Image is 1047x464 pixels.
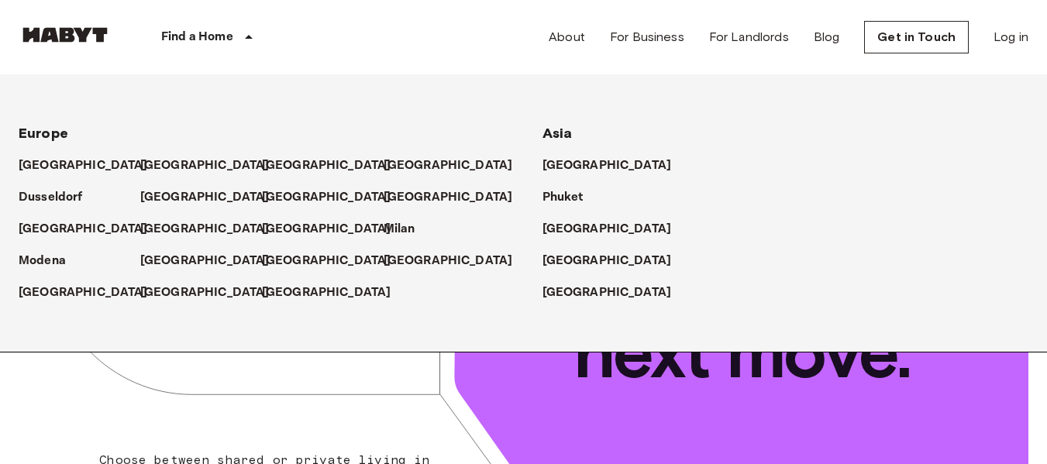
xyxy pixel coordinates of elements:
[161,28,233,46] p: Find a Home
[610,28,684,46] a: For Business
[140,220,285,239] a: [GEOGRAPHIC_DATA]
[19,27,112,43] img: Habyt
[262,188,407,207] a: [GEOGRAPHIC_DATA]
[542,252,672,270] p: [GEOGRAPHIC_DATA]
[384,252,513,270] p: [GEOGRAPHIC_DATA]
[140,252,285,270] a: [GEOGRAPHIC_DATA]
[864,21,969,53] a: Get in Touch
[384,188,513,207] p: [GEOGRAPHIC_DATA]
[262,252,391,270] p: [GEOGRAPHIC_DATA]
[262,220,391,239] p: [GEOGRAPHIC_DATA]
[542,156,687,175] a: [GEOGRAPHIC_DATA]
[140,156,285,175] a: [GEOGRAPHIC_DATA]
[19,125,68,142] span: Europe
[19,156,148,175] p: [GEOGRAPHIC_DATA]
[542,188,584,207] p: Phuket
[549,28,585,46] a: About
[19,156,164,175] a: [GEOGRAPHIC_DATA]
[19,252,81,270] a: Modena
[542,188,599,207] a: Phuket
[542,125,573,142] span: Asia
[19,188,98,207] a: Dusseldorf
[384,156,513,175] p: [GEOGRAPHIC_DATA]
[140,156,270,175] p: [GEOGRAPHIC_DATA]
[262,188,391,207] p: [GEOGRAPHIC_DATA]
[384,220,431,239] a: Milan
[262,284,407,302] a: [GEOGRAPHIC_DATA]
[262,284,391,302] p: [GEOGRAPHIC_DATA]
[384,188,529,207] a: [GEOGRAPHIC_DATA]
[140,252,270,270] p: [GEOGRAPHIC_DATA]
[262,156,407,175] a: [GEOGRAPHIC_DATA]
[140,220,270,239] p: [GEOGRAPHIC_DATA]
[262,220,407,239] a: [GEOGRAPHIC_DATA]
[542,284,672,302] p: [GEOGRAPHIC_DATA]
[262,252,407,270] a: [GEOGRAPHIC_DATA]
[542,220,687,239] a: [GEOGRAPHIC_DATA]
[709,28,789,46] a: For Landlords
[542,284,687,302] a: [GEOGRAPHIC_DATA]
[140,284,270,302] p: [GEOGRAPHIC_DATA]
[19,220,164,239] a: [GEOGRAPHIC_DATA]
[384,220,415,239] p: Milan
[19,284,164,302] a: [GEOGRAPHIC_DATA]
[140,188,285,207] a: [GEOGRAPHIC_DATA]
[814,28,840,46] a: Blog
[542,220,672,239] p: [GEOGRAPHIC_DATA]
[542,156,672,175] p: [GEOGRAPHIC_DATA]
[19,252,66,270] p: Modena
[19,188,83,207] p: Dusseldorf
[140,284,285,302] a: [GEOGRAPHIC_DATA]
[994,28,1028,46] a: Log in
[19,220,148,239] p: [GEOGRAPHIC_DATA]
[262,156,391,175] p: [GEOGRAPHIC_DATA]
[384,252,529,270] a: [GEOGRAPHIC_DATA]
[19,284,148,302] p: [GEOGRAPHIC_DATA]
[140,188,270,207] p: [GEOGRAPHIC_DATA]
[384,156,529,175] a: [GEOGRAPHIC_DATA]
[542,252,687,270] a: [GEOGRAPHIC_DATA]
